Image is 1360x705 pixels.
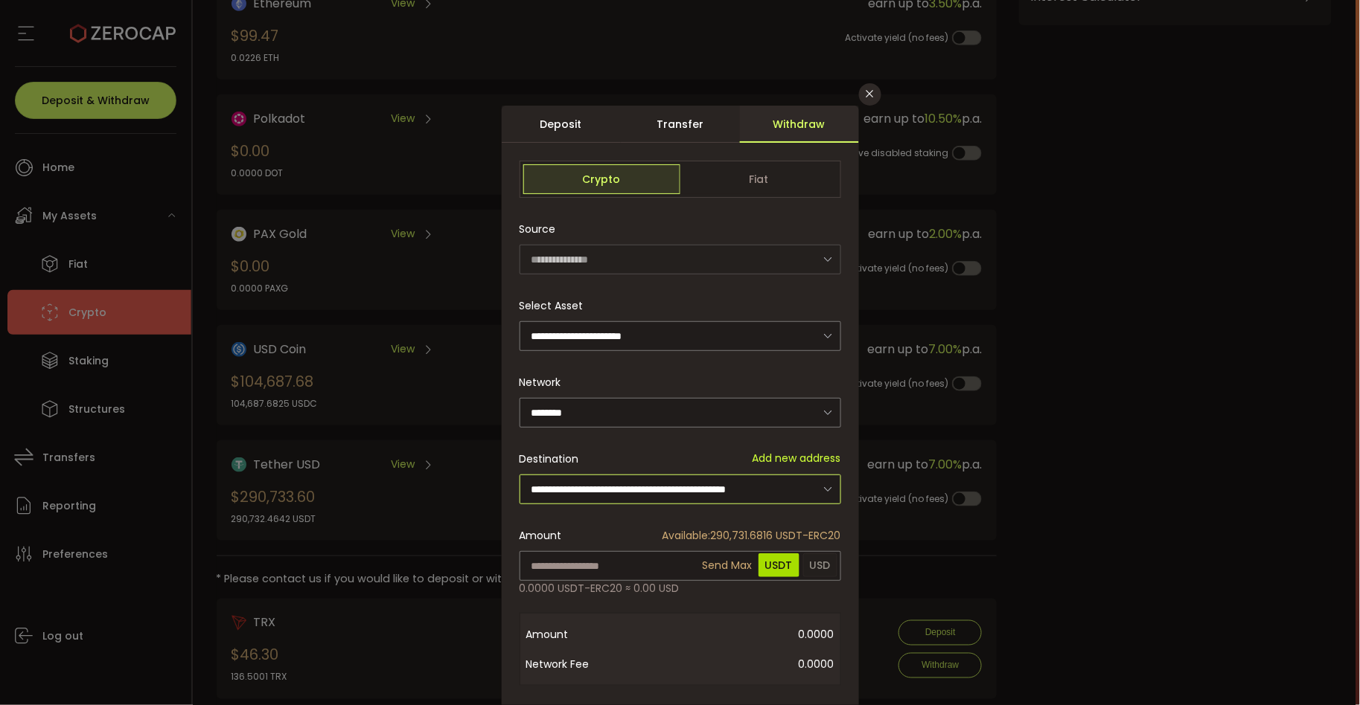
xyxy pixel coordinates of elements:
span: USD [803,553,837,577]
iframe: Chat Widget [1286,634,1360,705]
span: USDT [759,553,799,577]
span: Add new address [753,451,841,466]
div: Transfer [621,106,740,143]
div: Deposit [502,106,621,143]
label: Select Asset [520,298,593,313]
span: 0.0000 [645,619,834,649]
span: Amount [520,528,562,544]
div: Widżet czatu [1286,634,1360,705]
span: Destination [520,451,579,466]
span: Amount [526,619,645,649]
div: Withdraw [740,106,859,143]
span: Available: [663,528,711,543]
span: 0.0000 USDT-ERC20 ≈ 0.00 USD [520,581,680,596]
span: Fiat [680,164,837,194]
span: Send Max [700,550,754,580]
span: Crypto [523,164,680,194]
span: Network Fee [526,649,645,679]
button: Close [859,83,881,106]
span: 290,731.6816 USDT-ERC20 [663,528,841,544]
label: Network [520,375,570,390]
span: Source [520,214,556,244]
span: 0.0000 [645,649,834,679]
